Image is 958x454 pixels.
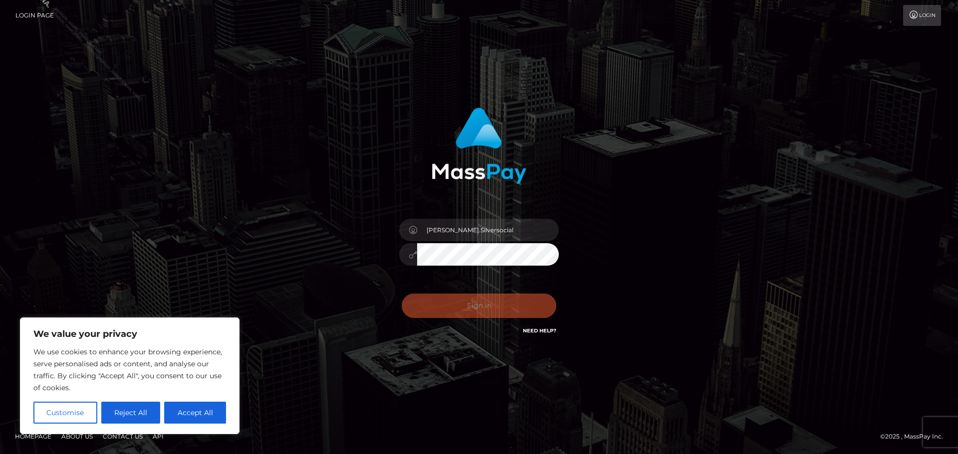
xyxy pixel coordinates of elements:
[33,328,226,340] p: We value your privacy
[57,429,97,444] a: About Us
[880,431,951,442] div: © 2025 , MassPay Inc.
[33,402,97,424] button: Customise
[15,5,54,26] a: Login Page
[101,402,161,424] button: Reject All
[99,429,147,444] a: Contact Us
[523,327,556,334] a: Need Help?
[11,429,55,444] a: Homepage
[149,429,168,444] a: API
[417,219,559,241] input: Username...
[20,317,239,434] div: We value your privacy
[33,346,226,394] p: We use cookies to enhance your browsing experience, serve personalised ads or content, and analys...
[432,108,526,184] img: MassPay Login
[903,5,941,26] a: Login
[164,402,226,424] button: Accept All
